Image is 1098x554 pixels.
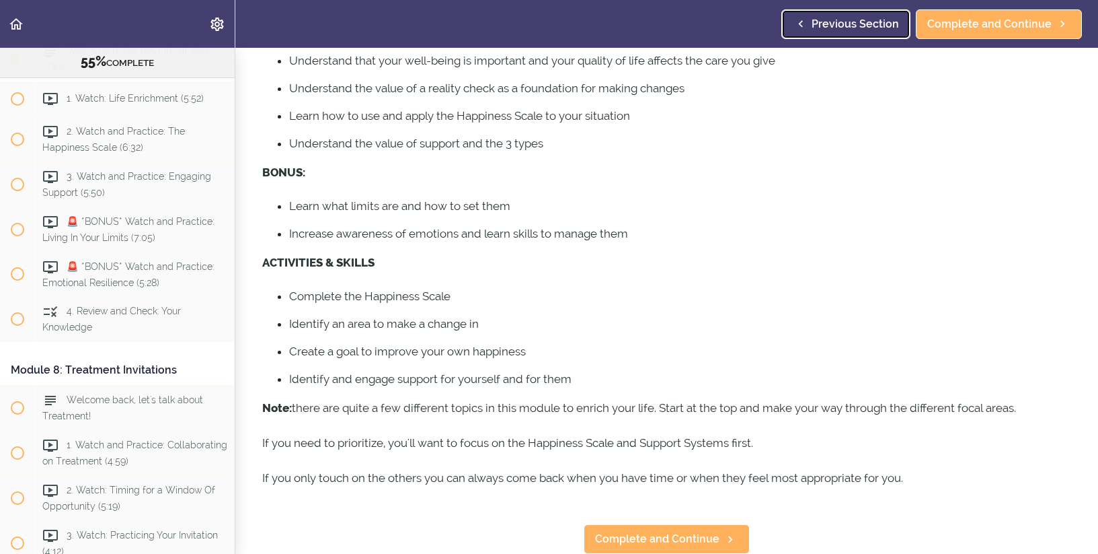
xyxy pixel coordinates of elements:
strong: Note: [262,401,292,415]
span: there are quite a few different topics in this module to enrich your life. Start at the top and m... [292,401,1016,415]
strong: ACTIVITIES & SKILLS [262,256,375,269]
span: 1. Watch and Practice: Collaborating on Treatment (4:59) [42,440,227,466]
span: 2. Watch and Practice: The Happiness Scale (6:32) [42,126,185,152]
span: 🚨 *BONUS* Watch and Practice: Living In Your Limits (7:05) [42,216,214,242]
span: 55% [81,53,106,69]
span: Complete the Happiness Scale [289,289,450,303]
div: COMPLETE [17,53,218,71]
span: Welcome back, let's talk about Treatment! [42,395,203,421]
span: 3. Watch and Practice: Engaging Support (5:50) [42,171,211,197]
span: Learn what limits are and how to set them [289,199,510,213]
span: Create a goal to improve your own happiness [289,345,526,358]
a: Complete and Continue [916,9,1082,39]
span: Identify and engage support for yourself and for them [289,372,572,386]
span: Understand the value of support and the 3 types [289,137,543,150]
span: Understand the value of a reality check as a foundation for making changes [289,81,684,95]
span: Learn how to use and apply the Happiness Scale to your situation [289,109,630,123]
span: Increase awareness of emotions and learn skills to manage them [289,227,628,240]
span: Complete and Continue [595,531,719,547]
span: 🚨 *BONUS* Watch and Practice: Emotional Resilience (5:28) [42,261,214,287]
span: 1. Watch: Life Enrichment (5:52) [67,93,204,104]
span: Previous Section [812,16,899,32]
svg: Back to course curriculum [8,16,24,32]
span: If you need to prioritize, you'll want to focus on the Happiness Scale and Support Systems first. [262,436,753,450]
strong: BONUS: [262,166,305,179]
span: Complete and Continue [927,16,1052,32]
svg: Settings Menu [209,16,225,32]
span: If you only touch on the others you can always come back when you have time or when they feel mos... [262,471,903,485]
a: Previous Section [781,9,910,39]
span: 4. Review and Check: Your Knowledge [42,306,181,333]
span: Understand that your well-being is important and your quality of life affects the care you give [289,54,775,67]
span: 2. Watch: Timing for a Window Of Opportunity (5:19) [42,485,215,512]
a: Complete and Continue [584,524,750,554]
span: Identify an area to make a change in [289,317,479,331]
